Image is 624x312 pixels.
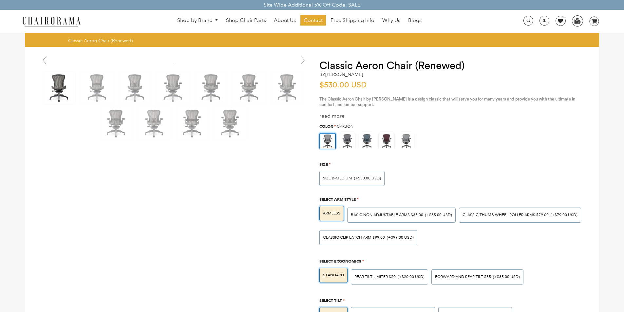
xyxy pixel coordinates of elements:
[319,197,356,202] span: Select Arm Style
[319,60,586,72] h1: Classic Aeron Chair (Renewed)
[223,15,269,26] a: Shop Chair Parts
[551,213,577,217] span: (+$79.00 USD)
[119,71,152,104] img: Classic Aeron Chair (Renewed) - chairorama
[379,15,404,26] a: Why Us
[327,15,378,26] a: Free Shipping Info
[112,15,487,27] nav: DesktopNavigation
[323,235,385,240] span: Classic Clip Latch Arm $99.00
[214,107,247,139] img: Classic Aeron Chair (Renewed) - chairorama
[319,124,333,129] span: Color
[319,298,342,303] span: Select Tilt
[379,133,394,149] img: https://apo-admin.mageworx.com/front/img/chairorama.myshopify.com/f0a8248bab2644c909809aada6fe08d...
[319,259,361,264] span: Select Ergonomics
[408,17,422,24] span: Blogs
[339,133,355,149] img: https://apo-admin.mageworx.com/front/img/chairorama.myshopify.com/f520d7dfa44d3d2e85a5fe9a0a95ca9...
[319,81,367,89] span: $530.00 USD
[323,273,344,278] span: STANDARD
[271,71,304,104] img: Classic Aeron Chair (Renewed) - chairorama
[176,107,209,139] img: Classic Aeron Chair (Renewed) - chairorama
[81,71,114,104] img: Classic Aeron Chair (Renewed) - chairorama
[398,275,425,279] span: (+$20.00 USD)
[195,71,228,104] img: Classic Aeron Chair (Renewed) - chairorama
[463,212,549,217] span: Classic Thumb Wheel Roller Arms $79.00
[68,38,133,44] span: Classic Aeron Chair (Renewed)
[19,16,84,27] img: chairorama
[323,176,352,181] span: SIZE B-MEDIUM
[325,71,363,77] a: [PERSON_NAME]
[493,275,520,279] span: (+$35.00 USD)
[354,176,381,180] span: (+$50.00 USD)
[43,71,76,104] img: Classic Aeron Chair (Renewed) - chairorama
[271,15,299,26] a: About Us
[319,97,575,107] span: The Classic Aeron Chair by [PERSON_NAME] is a design classic that will serve you for many years a...
[354,274,396,279] span: Rear Tilt Limiter $20
[320,134,335,149] img: https://apo-admin.mageworx.com/front/img/chairorama.myshopify.com/ae6848c9e4cbaa293e2d516f385ec6e...
[387,236,414,240] span: (+$99.00 USD)
[572,16,582,26] img: WhatsApp_Image_2024-07-12_at_16.23.01.webp
[398,133,414,149] img: https://apo-admin.mageworx.com/front/img/chairorama.myshopify.com/ae6848c9e4cbaa293e2d516f385ec6e...
[319,113,586,119] div: read more
[304,17,323,24] span: Contact
[425,213,452,217] span: (+$35.00 USD)
[157,71,190,104] img: Classic Aeron Chair (Renewed) - chairorama
[337,124,353,129] span: Carbon
[138,107,171,139] img: Classic Aeron Chair (Renewed) - chairorama
[233,71,266,104] img: Classic Aeron Chair (Renewed) - chairorama
[435,274,491,279] span: Forward And Rear Tilt $35
[319,72,363,77] h2: by
[351,212,423,217] span: BASIC NON ADJUSTABLE ARMS $35.00
[68,38,135,44] nav: breadcrumbs
[226,17,266,24] span: Shop Chair Parts
[331,17,374,24] span: Free Shipping Info
[100,107,133,139] img: Classic Aeron Chair (Renewed) - chairorama
[274,17,296,24] span: About Us
[359,133,375,149] img: https://apo-admin.mageworx.com/front/img/chairorama.myshopify.com/934f279385142bb1386b89575167202...
[174,15,222,26] a: Shop by Brand
[405,15,425,26] a: Blogs
[300,15,326,26] a: Contact
[319,162,328,167] span: Size
[382,17,400,24] span: Why Us
[323,211,340,216] span: ARMLESS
